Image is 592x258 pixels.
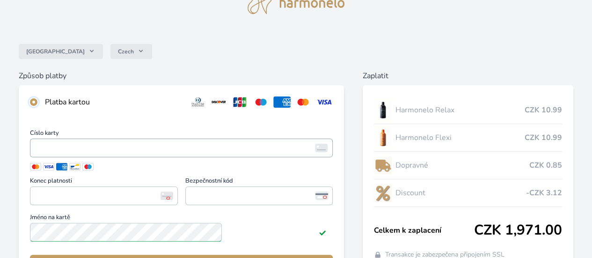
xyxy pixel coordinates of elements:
span: CZK 0.85 [529,160,562,171]
span: Konec platnosti [30,178,178,186]
h6: Zaplatit [363,70,573,81]
span: CZK 10.99 [525,104,562,116]
img: visa.svg [315,96,333,108]
img: maestro.svg [252,96,270,108]
span: Discount [395,187,526,199]
img: diners.svg [190,96,207,108]
span: CZK 1,971.00 [474,222,562,239]
img: discount-lo.png [374,181,392,205]
img: mc.svg [294,96,312,108]
button: Czech [110,44,152,59]
img: CLEAN_RELAX_se_stinem_x-lo.jpg [374,98,392,122]
h6: Způsob platby [19,70,344,81]
img: delivery-lo.png [374,154,392,177]
img: Platné pole [319,229,326,236]
img: jcb.svg [231,96,248,108]
span: Číslo karty [30,130,333,139]
span: Jméno na kartě [30,214,333,223]
iframe: Iframe pro bezpečnostní kód [190,189,329,202]
span: Harmonelo Flexi [395,132,525,143]
span: Dopravné [395,160,529,171]
span: Czech [118,48,134,55]
span: Celkem k zaplacení [374,225,474,236]
input: Jméno na kartěPlatné pole [30,223,222,242]
span: Bezpečnostní kód [185,178,333,186]
img: card [315,144,328,152]
button: [GEOGRAPHIC_DATA] [19,44,103,59]
iframe: Iframe pro číslo karty [34,141,329,155]
img: Konec platnosti [161,192,173,200]
iframe: Iframe pro datum vypršení platnosti [34,189,174,202]
span: [GEOGRAPHIC_DATA] [26,48,85,55]
span: -CZK 3.12 [526,187,562,199]
img: amex.svg [273,96,291,108]
span: CZK 10.99 [525,132,562,143]
img: CLEAN_FLEXI_se_stinem_x-hi_(1)-lo.jpg [374,126,392,149]
span: Harmonelo Relax [395,104,525,116]
img: discover.svg [210,96,227,108]
div: Platba kartou [45,96,182,108]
